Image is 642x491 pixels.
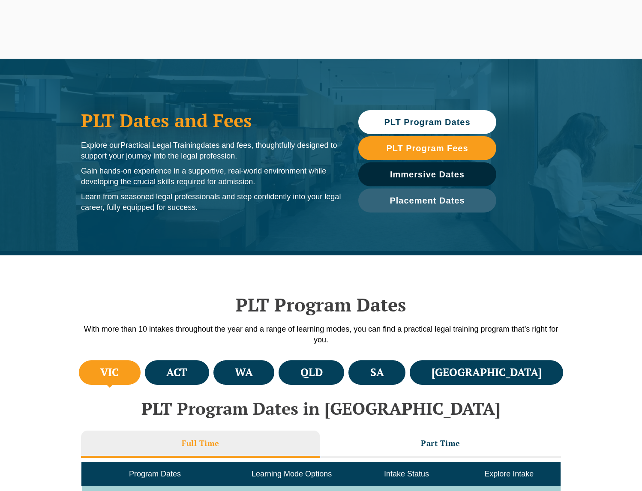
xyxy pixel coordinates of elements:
[358,136,496,160] a: PLT Program Fees
[386,144,468,153] span: PLT Program Fees
[384,470,429,478] span: Intake Status
[182,438,219,448] h3: Full Time
[358,162,496,186] a: Immersive Dates
[77,294,565,315] h2: PLT Program Dates
[390,170,465,179] span: Immersive Dates
[390,196,465,205] span: Placement Dates
[252,470,332,478] span: Learning Mode Options
[358,189,496,213] a: Placement Dates
[370,365,384,380] h4: SA
[81,166,341,187] p: Gain hands-on experience in a supportive, real-world environment while developing the crucial ski...
[81,192,341,213] p: Learn from seasoned legal professionals and step confidently into your legal career, fully equipp...
[358,110,496,134] a: PLT Program Dates
[166,365,187,380] h4: ACT
[235,365,253,380] h4: WA
[129,470,181,478] span: Program Dates
[484,470,534,478] span: Explore Intake
[81,110,341,131] h1: PLT Dates and Fees
[120,141,201,150] span: Practical Legal Training
[384,118,470,126] span: PLT Program Dates
[77,324,565,345] p: With more than 10 intakes throughout the year and a range of learning modes, you can find a pract...
[432,365,542,380] h4: [GEOGRAPHIC_DATA]
[100,365,119,380] h4: VIC
[81,140,341,162] p: Explore our dates and fees, thoughtfully designed to support your journey into the legal profession.
[300,365,323,380] h4: QLD
[77,399,565,418] h2: PLT Program Dates in [GEOGRAPHIC_DATA]
[421,438,460,448] h3: Part Time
